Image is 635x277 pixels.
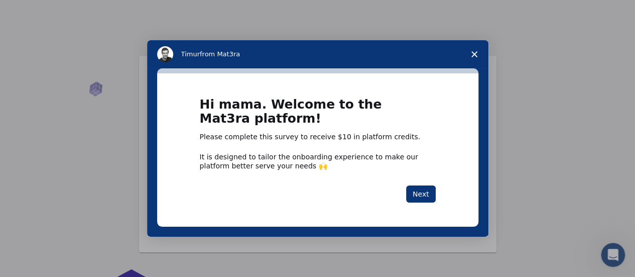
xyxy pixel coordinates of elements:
h1: Hi mama. Welcome to the Mat3ra platform! [200,98,436,132]
span: from Mat3ra [200,50,240,58]
img: Profile image for Timur [157,46,173,62]
div: It is designed to tailor the onboarding experience to make our platform better serve your needs 🙌 [200,152,436,170]
span: Timur [181,50,200,58]
span: Soporte [20,7,56,16]
div: Please complete this survey to receive $10 in platform credits. [200,132,436,142]
span: Close survey [460,40,488,68]
button: Next [406,186,436,203]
